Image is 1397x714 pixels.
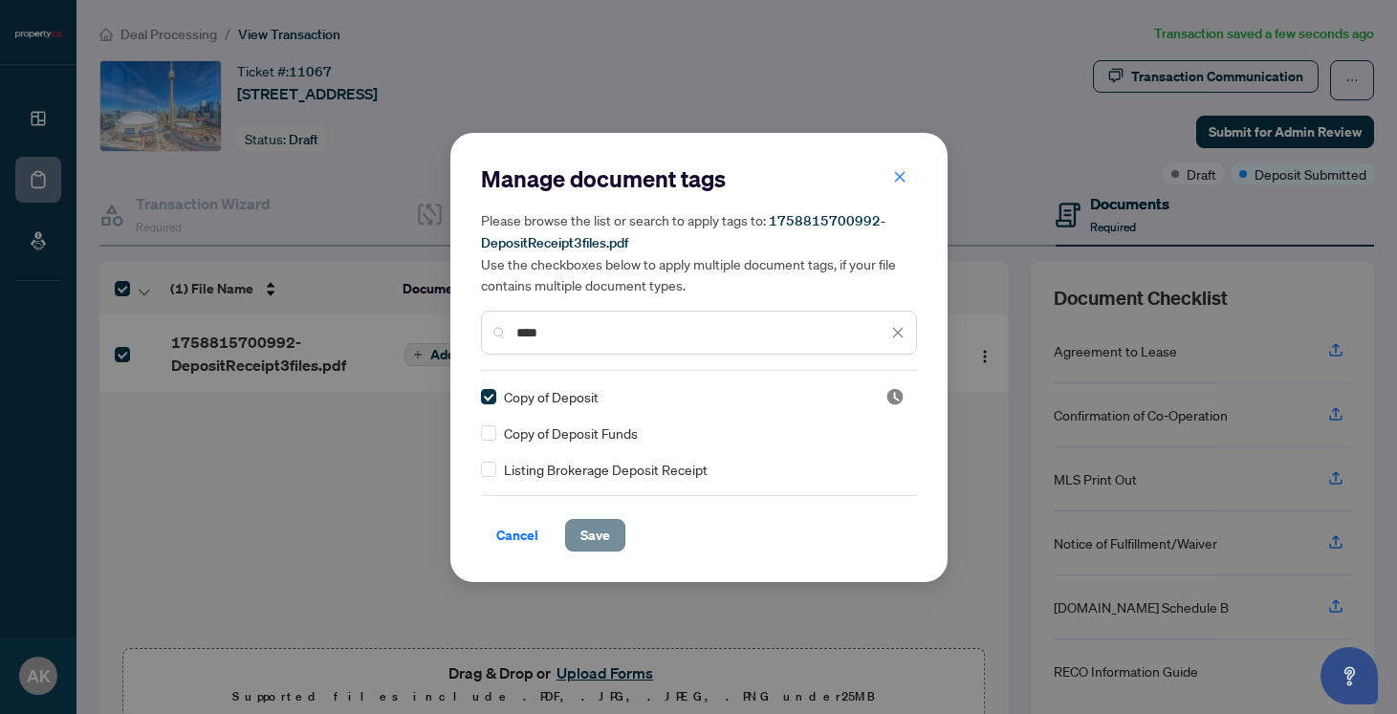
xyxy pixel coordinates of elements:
span: 1758815700992-DepositReceipt3files.pdf [481,212,885,251]
span: close [893,170,906,184]
span: Pending Review [885,387,905,406]
span: Cancel [496,520,538,551]
h2: Manage document tags [481,163,917,194]
span: close [891,326,905,339]
span: Listing Brokerage Deposit Receipt [504,459,708,480]
img: status [885,387,905,406]
span: Copy of Deposit Funds [504,422,638,444]
span: Save [580,520,610,551]
button: Save [565,519,625,552]
button: Cancel [481,519,554,552]
button: Open asap [1321,647,1378,704]
span: Copy of Deposit [504,386,599,407]
h5: Please browse the list or search to apply tags to: Use the checkboxes below to apply multiple doc... [481,209,917,295]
